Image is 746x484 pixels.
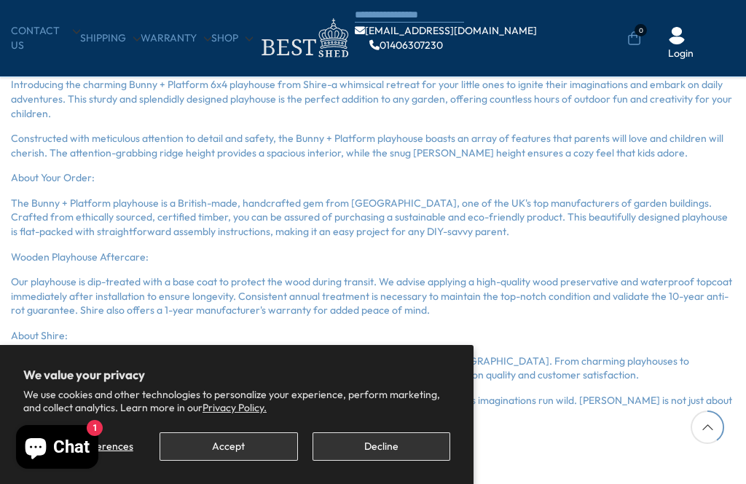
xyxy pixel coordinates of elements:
[11,329,735,344] p: About Shire:
[80,31,141,46] a: Shipping
[313,432,450,461] button: Decline
[211,31,253,46] a: Shop
[635,24,647,36] span: 0
[11,250,735,265] p: Wooden Playhouse Aftercare:
[11,171,735,186] p: About Your Order:
[11,197,735,239] p: The Bunny + Platform playhouse is a British-made, handcrafted gem from [GEOGRAPHIC_DATA], one of ...
[141,31,211,46] a: Warranty
[11,78,735,121] p: Introducing the charming Bunny + Platform 6x4 playhouse from Shire-a whimsical retreat for your l...
[11,275,735,318] p: Our playhouse is dip-treated with a base coat to protect the wood during transit. We advise apply...
[355,25,537,36] a: [EMAIL_ADDRESS][DOMAIN_NAME]
[668,47,694,61] a: Login
[627,31,641,46] a: 0
[369,40,443,50] a: 01406307230
[253,15,355,62] img: logo
[11,132,735,160] p: Constructed with meticulous attention to detail and safety, the Bunny + Platform playhouse boasts...
[23,368,450,381] h2: We value your privacy
[12,425,103,472] inbox-online-store-chat: Shopify online store chat
[160,432,297,461] button: Accept
[203,401,267,414] a: Privacy Policy.
[668,27,686,44] img: User Icon
[23,388,450,414] p: We use cookies and other technologies to personalize your experience, perform marketing, and coll...
[11,24,80,52] a: CONTACT US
